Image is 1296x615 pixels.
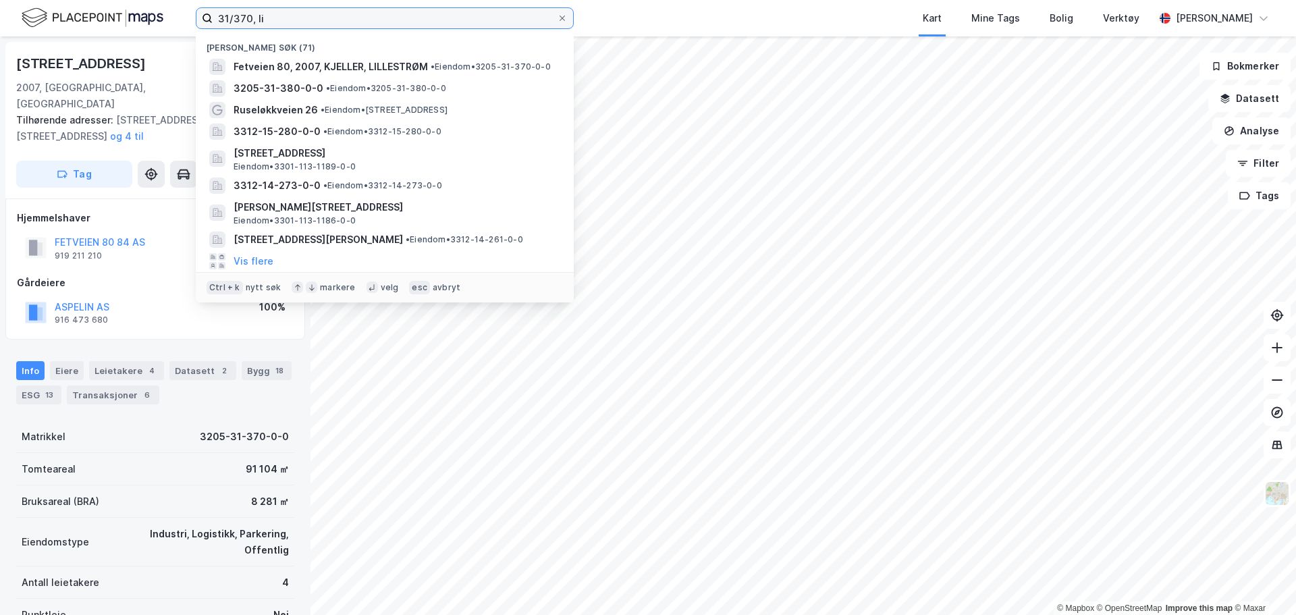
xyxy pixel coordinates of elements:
[17,275,294,291] div: Gårdeiere
[67,385,159,404] div: Transaksjoner
[406,234,410,244] span: •
[431,61,551,72] span: Eiendom • 3205-31-370-0-0
[22,461,76,477] div: Tomteareal
[234,178,321,194] span: 3312-14-273-0-0
[16,385,61,404] div: ESG
[273,364,286,377] div: 18
[1208,85,1291,112] button: Datasett
[169,361,236,380] div: Datasett
[43,388,56,402] div: 13
[140,388,154,402] div: 6
[1228,182,1291,209] button: Tags
[16,80,219,112] div: 2007, [GEOGRAPHIC_DATA], [GEOGRAPHIC_DATA]
[17,210,294,226] div: Hjemmelshaver
[326,83,446,94] span: Eiendom • 3205-31-380-0-0
[282,574,289,591] div: 4
[16,114,116,126] span: Tilhørende adresser:
[234,59,428,75] span: Fetveien 80, 2007, KJELLER, LILLESTRØM
[923,10,942,26] div: Kart
[22,534,89,550] div: Eiendomstype
[196,32,574,56] div: [PERSON_NAME] søk (71)
[246,282,281,293] div: nytt søk
[321,105,448,115] span: Eiendom • [STREET_ADDRESS]
[234,215,356,226] span: Eiendom • 3301-113-1186-0-0
[1057,604,1094,613] a: Mapbox
[246,461,289,477] div: 91 104 ㎡
[1264,481,1290,506] img: Z
[242,361,292,380] div: Bygg
[50,361,84,380] div: Eiere
[1212,117,1291,144] button: Analyse
[1166,604,1233,613] a: Improve this map
[200,429,289,445] div: 3205-31-370-0-0
[22,493,99,510] div: Bruksareal (BRA)
[234,102,318,118] span: Ruseløkkveien 26
[1199,53,1291,80] button: Bokmerker
[22,574,99,591] div: Antall leietakere
[234,80,323,97] span: 3205-31-380-0-0
[321,105,325,115] span: •
[323,180,327,190] span: •
[323,126,327,136] span: •
[1050,10,1073,26] div: Bolig
[1097,604,1162,613] a: OpenStreetMap
[22,429,65,445] div: Matrikkel
[971,10,1020,26] div: Mine Tags
[1176,10,1253,26] div: [PERSON_NAME]
[381,282,399,293] div: velg
[16,361,45,380] div: Info
[16,53,148,74] div: [STREET_ADDRESS]
[234,253,273,269] button: Vis flere
[234,161,356,172] span: Eiendom • 3301-113-1189-0-0
[1228,550,1296,615] iframe: Chat Widget
[433,282,460,293] div: avbryt
[409,281,430,294] div: esc
[323,180,442,191] span: Eiendom • 3312-14-273-0-0
[234,232,403,248] span: [STREET_ADDRESS][PERSON_NAME]
[55,250,102,261] div: 919 211 210
[1103,10,1139,26] div: Verktøy
[217,364,231,377] div: 2
[16,112,283,144] div: [STREET_ADDRESS], [STREET_ADDRESS]
[326,83,330,93] span: •
[234,124,321,140] span: 3312-15-280-0-0
[213,8,557,28] input: Søk på adresse, matrikkel, gårdeiere, leietakere eller personer
[323,126,441,137] span: Eiendom • 3312-15-280-0-0
[406,234,523,245] span: Eiendom • 3312-14-261-0-0
[234,199,558,215] span: [PERSON_NAME][STREET_ADDRESS]
[16,161,132,188] button: Tag
[234,145,558,161] span: [STREET_ADDRESS]
[22,6,163,30] img: logo.f888ab2527a4732fd821a326f86c7f29.svg
[259,299,286,315] div: 100%
[431,61,435,72] span: •
[320,282,355,293] div: markere
[207,281,243,294] div: Ctrl + k
[1226,150,1291,177] button: Filter
[251,493,289,510] div: 8 281 ㎡
[89,361,164,380] div: Leietakere
[105,526,289,558] div: Industri, Logistikk, Parkering, Offentlig
[145,364,159,377] div: 4
[55,315,108,325] div: 916 473 680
